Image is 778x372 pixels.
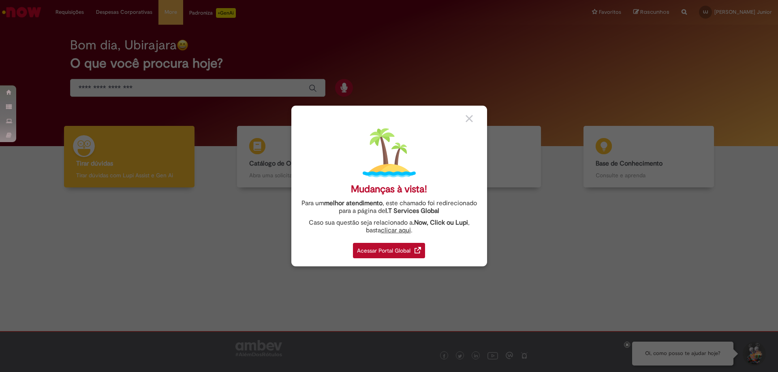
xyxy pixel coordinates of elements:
div: Para um , este chamado foi redirecionado para a página de [297,200,481,215]
div: Acessar Portal Global [353,243,425,258]
strong: .Now, Click ou Lupi [413,219,468,227]
div: Mudanças à vista! [351,183,427,195]
a: clicar aqui [381,222,411,234]
a: I.T Services Global [385,202,439,215]
a: Acessar Portal Global [353,238,425,258]
div: Caso sua questão seja relacionado a , basta . [297,219,481,234]
img: close_button_grey.png [466,115,473,122]
strong: melhor atendimento [324,199,383,207]
img: island.png [363,126,416,179]
img: redirect_link.png [415,247,421,253]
